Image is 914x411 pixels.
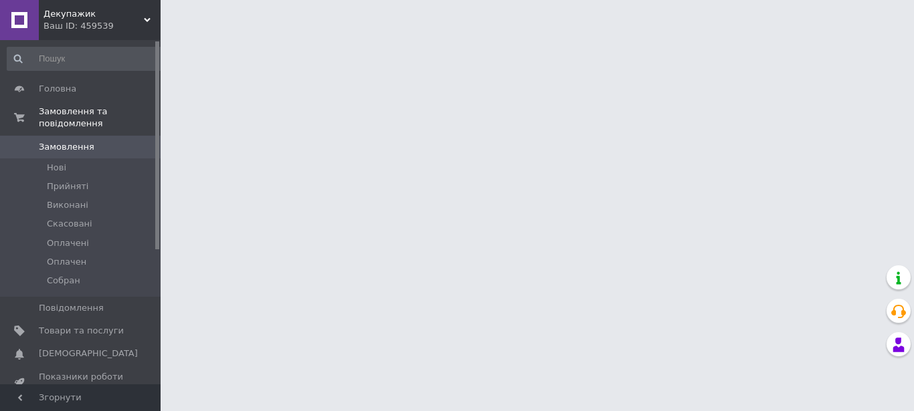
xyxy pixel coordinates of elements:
span: Замовлення та повідомлення [39,106,161,130]
span: Скасовані [47,218,92,230]
span: Замовлення [39,141,94,153]
span: Прийняті [47,180,88,192]
span: Оплачен [47,256,86,268]
span: Нові [47,162,66,174]
input: Пошук [7,47,165,71]
div: Ваш ID: 459539 [43,20,161,32]
span: Виконані [47,199,88,211]
span: Товари та послуги [39,325,124,337]
span: Декупажик [43,8,144,20]
span: Оплачені [47,237,89,249]
span: Собран [47,275,80,287]
span: Головна [39,83,76,95]
span: Повідомлення [39,302,104,314]
span: Показники роботи компанії [39,371,124,395]
span: [DEMOGRAPHIC_DATA] [39,348,138,360]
